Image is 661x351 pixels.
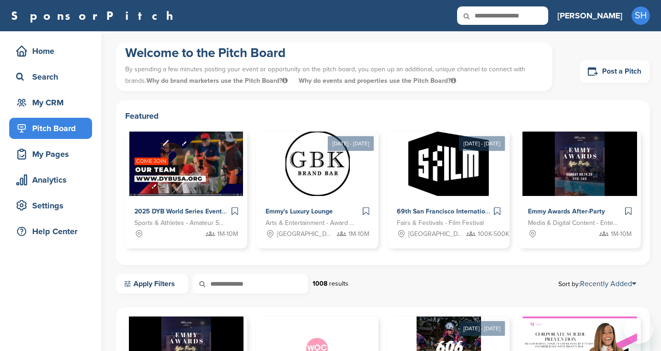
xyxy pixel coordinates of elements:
span: 2025 DYB World Series Events [134,207,225,215]
div: [DATE] - [DATE] [459,136,505,151]
span: Why do events and properties use the Pitch Board? [299,77,456,85]
a: Post a Pitch [580,60,650,83]
img: Sponsorpitch & [129,132,243,196]
div: Home [14,43,92,59]
a: SponsorPitch [11,10,179,22]
a: [DATE] - [DATE] Sponsorpitch & 69th San Francisco International Film Festival Fairs & Festivals -... [388,117,510,248]
h3: [PERSON_NAME] [557,9,622,22]
span: 1M-10M [611,229,632,239]
span: 1M-10M [217,229,238,239]
span: Emmy Awards After-Party [528,207,605,215]
span: Media & Digital Content - Entertainment [528,218,618,228]
div: My CRM [14,94,92,111]
a: Sponsorpitch & 2025 DYB World Series Events Sports & Athletes - Amateur Sports Leagues 1M-10M [125,132,247,248]
a: [DATE] - [DATE] Sponsorpitch & Emmy's Luxury Lounge Arts & Entertainment - Award Show [GEOGRAPHIC... [256,117,378,248]
span: results [329,280,348,288]
span: 1M-10M [348,229,369,239]
img: Sponsorpitch & [408,132,489,196]
a: Pitch Board [9,118,92,139]
span: SH [632,6,650,25]
span: [GEOGRAPHIC_DATA], [GEOGRAPHIC_DATA] [277,229,333,239]
a: Search [9,66,92,87]
a: Sponsorpitch & Emmy Awards After-Party Media & Digital Content - Entertainment 1M-10M [519,132,641,248]
div: My Pages [14,146,92,162]
span: [GEOGRAPHIC_DATA], [GEOGRAPHIC_DATA] [408,229,464,239]
a: Apply Filters [116,274,188,293]
img: Sponsorpitch & [522,132,637,196]
div: [DATE] - [DATE] [459,321,505,336]
a: My CRM [9,92,92,113]
span: Emmy's Luxury Lounge [266,207,333,215]
img: Sponsorpitch & [285,132,350,196]
div: [DATE] - [DATE] [328,136,374,151]
div: Analytics [14,172,92,188]
span: Arts & Entertainment - Award Show [266,218,355,228]
span: Why do brand marketers use the Pitch Board? [146,77,290,85]
span: 100K-500K [478,229,509,239]
span: Sports & Athletes - Amateur Sports Leagues [134,218,224,228]
div: Pitch Board [14,120,92,137]
div: Search [14,69,92,85]
p: By spending a few minutes posting your event or opportunity on the pitch board, you open up an ad... [125,61,543,89]
span: Sort by: [558,280,636,288]
strong: 1008 [313,280,327,288]
span: Fairs & Festivals - Film Festival [397,218,484,228]
div: Settings [14,197,92,214]
div: Help Center [14,223,92,240]
h1: Welcome to the Pitch Board [125,45,543,61]
h2: Featured [125,109,641,122]
iframe: Button to launch messaging window [624,314,654,344]
a: Settings [9,195,92,216]
span: 69th San Francisco International Film Festival [397,207,534,215]
a: [PERSON_NAME] [557,6,622,26]
a: Analytics [9,169,92,190]
a: My Pages [9,144,92,165]
a: Help Center [9,221,92,242]
a: Home [9,40,92,62]
a: Recently Added [580,279,636,288]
